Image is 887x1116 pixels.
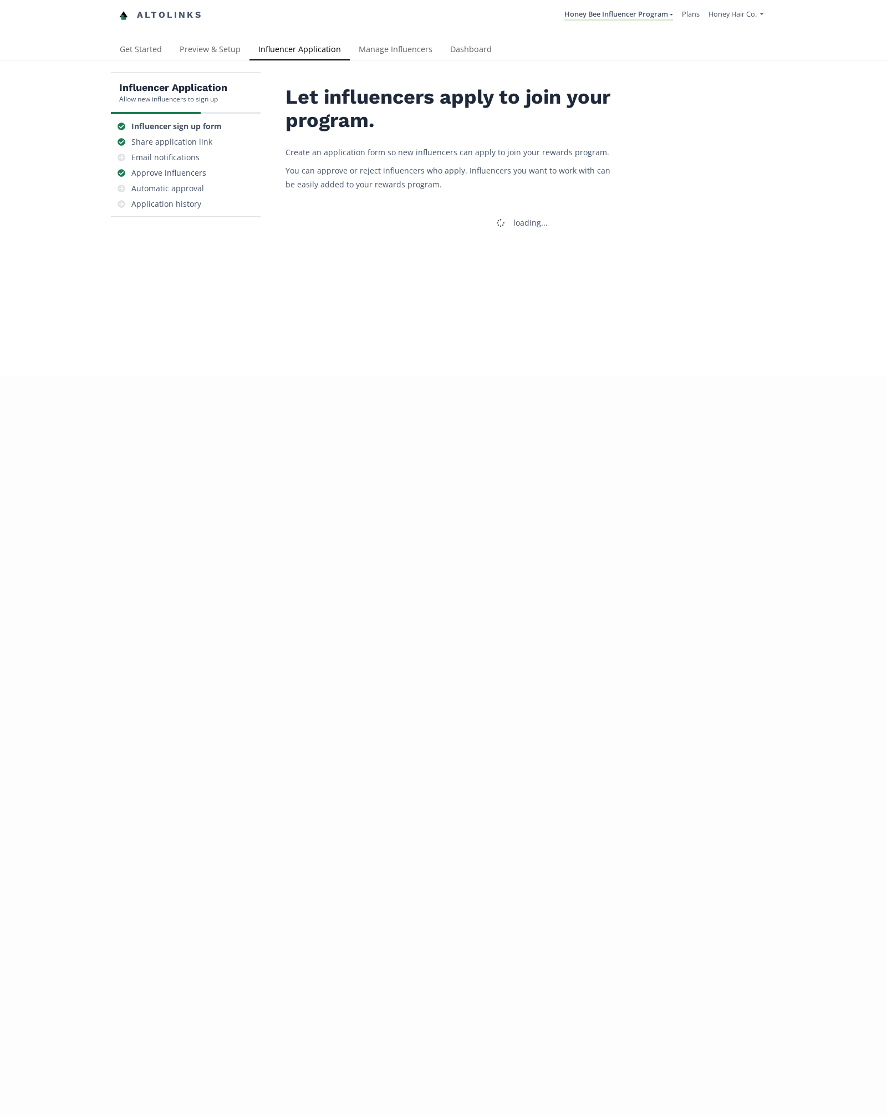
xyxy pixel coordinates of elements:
[708,9,763,22] a: Honey Hair Co.
[564,9,673,21] a: Honey Bee Influencer Program
[119,81,227,94] h5: Influencer Application
[249,39,350,62] a: Influencer Application
[131,121,222,132] div: Influencer sign up form
[708,9,757,19] span: Honey Hair Co.
[131,152,200,163] div: Email notifications
[131,136,212,147] div: Share application link
[131,198,201,210] div: Application history
[131,167,206,179] div: Approve influencers
[286,145,618,159] p: Create an application form so new influencers can apply to join your rewards program.
[286,86,618,132] h2: Let influencers apply to join your program.
[513,217,548,228] div: loading...
[111,39,171,62] a: Get Started
[350,39,441,62] a: Manage Influencers
[441,39,501,62] a: Dashboard
[171,39,249,62] a: Preview & Setup
[119,11,128,20] img: favicon-32x32.png
[119,6,202,24] a: Altolinks
[119,94,227,104] div: Allow new influencers to sign up
[286,164,618,191] p: You can approve or reject influencers who apply. Influencers you want to work with can be easily ...
[682,9,700,19] a: Plans
[131,183,204,194] div: Automatic approval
